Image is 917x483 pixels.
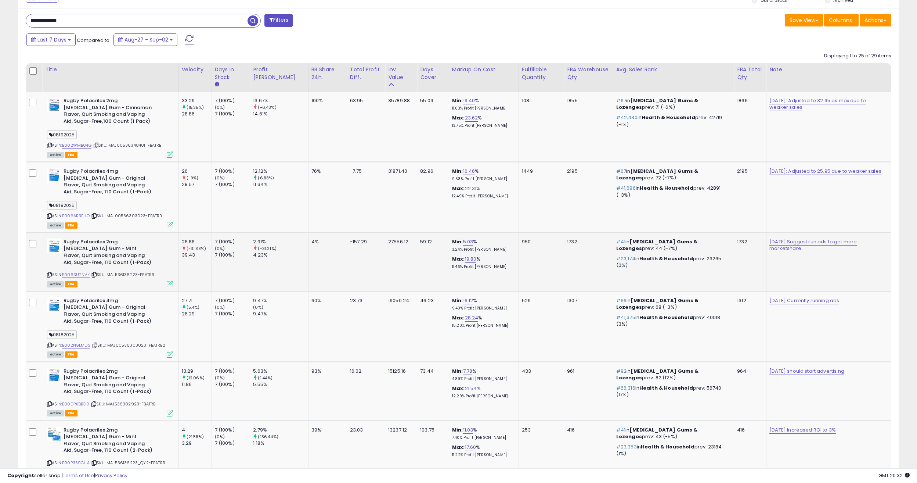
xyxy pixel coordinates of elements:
[47,297,173,357] div: ASIN:
[567,239,607,245] div: 1732
[522,168,558,175] div: 1449
[47,427,62,441] img: 41Qn4dhlmEL._SL40_.jpg
[311,239,341,245] div: 4%
[452,435,513,440] p: 7.40% Profit [PERSON_NAME]
[182,252,212,258] div: 39.43
[616,255,635,262] span: #23,174
[567,168,607,175] div: 2195
[616,314,728,328] p: in prev: 40018 (3%)
[253,440,308,447] div: 1.18%
[311,66,344,81] div: BB Share 24h.
[860,14,891,26] button: Actions
[64,297,153,326] b: Rugby Polacrilex 4mg [MEDICAL_DATA] Gum - Original Flavor, Quit Smoking and Vaping Aid, Sugar-Fre...
[878,472,910,479] span: 2025-09-10 20:32 GMT
[452,314,465,321] b: Max:
[64,427,153,456] b: Rugby Polacrilex 2mg [MEDICAL_DATA] Gum - Mint Flavor, Quit Smoking and Vaping Aid, Sugar-Free, 1...
[639,255,693,262] span: Health & Household
[182,427,212,433] div: 4
[616,314,635,321] span: #41,375
[452,385,513,399] div: %
[616,444,728,457] p: in prev: 23184 (1%)
[388,66,414,81] div: Inv. value
[616,239,728,252] p: in prev: 44 (-7%)
[463,97,475,104] a: 19.40
[465,255,477,263] a: 19.80
[311,427,341,433] div: 39%
[616,255,728,269] p: in prev: 23265 (0%)
[567,368,607,375] div: 961
[182,368,212,375] div: 13.29
[769,368,844,375] a: [DATE] should start advertising
[465,185,477,192] a: 22.31
[616,368,728,381] p: in prev: 82 (12%)
[522,97,558,104] div: 1081
[253,381,308,388] div: 5.55%
[350,239,379,245] div: -157.29
[452,452,513,458] p: 11.22% Profit [PERSON_NAME]
[77,37,111,44] span: Compared to:
[829,17,852,24] span: Columns
[616,297,627,304] span: #66
[452,238,463,245] b: Min:
[62,460,90,466] a: B00P359GHA
[452,185,513,199] div: %
[350,297,379,304] div: 23.73
[91,213,162,219] span: | SKU: MAJ00536303023-FBATRB
[182,181,212,188] div: 28.57
[639,384,693,391] span: Health & Household
[522,427,558,433] div: 253
[215,304,225,310] small: (0%)
[95,472,127,479] a: Privacy Policy
[785,14,823,26] button: Save View
[616,114,638,121] span: #42,430
[253,239,308,245] div: 2.91%
[420,239,443,245] div: 59.12
[452,297,463,304] b: Min:
[388,168,411,175] div: 31871.40
[737,97,761,104] div: 1866
[215,434,225,440] small: (0%)
[47,239,62,253] img: 41AAbh3hlkL._SL40_.jpg
[91,272,154,278] span: | SKU: MAJ536136223-FBATRB
[452,427,513,440] div: %
[47,297,62,312] img: 412e497lDKL._SL40_.jpg
[616,97,626,104] span: #67
[215,66,247,81] div: Days In Stock
[91,460,165,466] span: | SKU: MAJ536136223_QY2-FBATRB
[64,168,153,197] b: Rugby Polacrilex 4mg [MEDICAL_DATA] Gum - Original Flavor, Quit Smoking and Vaping Aid, Sugar-Fre...
[452,123,513,128] p: 13.75% Profit [PERSON_NAME]
[47,97,173,157] div: ASIN:
[47,130,77,139] span: 08192025
[47,351,64,358] span: All listings currently available for purchase on Amazon
[463,368,473,375] a: 7.78
[420,97,443,104] div: 55.09
[64,239,153,268] b: Rugby Polacrilex 2mg [MEDICAL_DATA] Gum - Mint Flavor, Quit Smoking and Vaping Aid, Sugar-Free, 1...
[769,97,866,111] a: [DATE]: Adjusted to 32.95 as max due to weaker sales
[124,36,168,43] span: Aug-27 - Sep-02
[388,239,411,245] div: 27556.12
[452,297,513,311] div: %
[47,168,173,228] div: ASIN:
[311,297,341,304] div: 60%
[452,426,463,433] b: Min:
[567,66,610,81] div: FBA Warehouse Qty
[253,297,308,304] div: 9.47%
[737,427,761,433] div: 416
[452,256,513,269] div: %
[463,238,473,246] a: 5.03
[90,401,155,407] span: | SKU: MAJ536302923-FBATRB
[616,426,698,440] span: [MEDICAL_DATA] Gums & Lozenges
[420,368,443,375] div: 73.44
[567,297,607,304] div: 1307
[253,181,308,188] div: 11.34%
[187,434,204,440] small: (21.58%)
[187,246,206,251] small: (-31.88%)
[616,443,637,450] span: #23,353
[452,444,465,451] b: Max:
[215,175,225,181] small: (0%)
[182,239,212,245] div: 26.86
[253,252,308,258] div: 4.23%
[616,297,728,311] p: in prev: 68 (-3%)
[640,185,693,192] span: Health & Household
[737,239,761,245] div: 1732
